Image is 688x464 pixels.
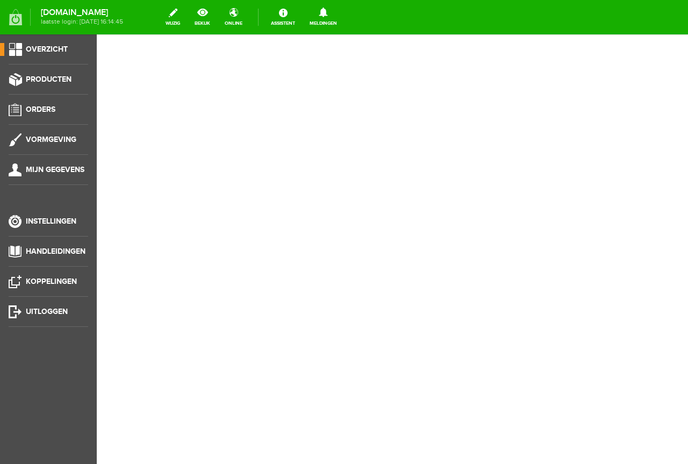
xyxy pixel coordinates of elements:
[303,5,343,29] a: Meldingen
[26,75,71,84] span: Producten
[26,165,84,174] span: Mijn gegevens
[159,5,187,29] a: wijzig
[41,10,123,16] strong: [DOMAIN_NAME]
[26,277,77,286] span: Koppelingen
[26,247,85,256] span: Handleidingen
[26,45,68,54] span: Overzicht
[41,19,123,25] span: laatste login: [DATE] 16:14:45
[264,5,302,29] a: Assistent
[188,5,217,29] a: bekijk
[26,217,76,226] span: Instellingen
[26,105,55,114] span: Orders
[26,135,76,144] span: Vormgeving
[218,5,249,29] a: online
[26,307,68,316] span: Uitloggen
